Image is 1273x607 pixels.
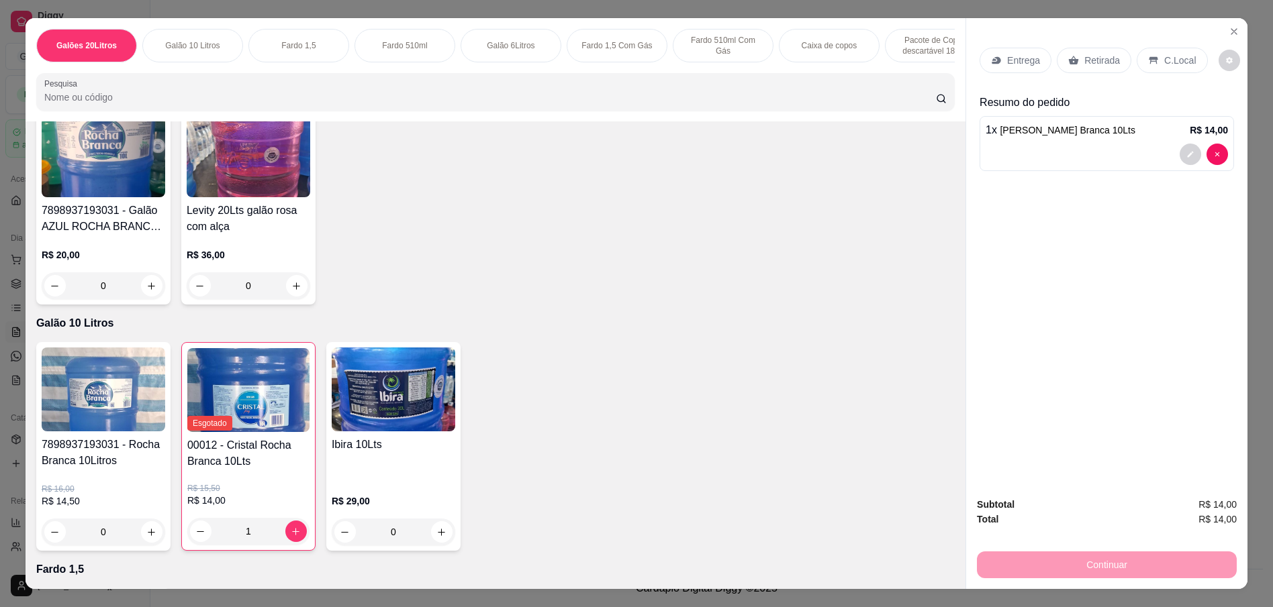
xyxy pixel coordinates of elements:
input: Pesquisa [44,91,936,104]
button: decrease-product-quantity [1219,50,1240,71]
button: increase-product-quantity [141,521,162,543]
p: Resumo do pedido [980,95,1234,111]
p: Caixa de copos [802,40,857,51]
p: R$ 14,00 [1190,123,1228,137]
p: R$ 14,50 [42,494,165,508]
img: product-image [42,113,165,197]
p: Fardo 1,5 Com Gás [581,40,652,51]
label: Pesquisa [44,78,82,89]
span: Esgotado [187,416,232,431]
p: C.Local [1164,54,1196,67]
p: R$ 16,00 [42,484,165,494]
button: decrease-product-quantity [190,520,211,542]
p: Fardo 1,5 [281,40,316,51]
h4: Levity 20Lts galão rosa com alça [187,203,310,235]
h4: 7898937193031 - Rocha Branca 10Litros [42,437,165,469]
span: R$ 14,00 [1198,512,1237,527]
p: Pacote de Copos descartável 180ml [896,35,974,56]
span: [PERSON_NAME] Branca 10Lts [1000,125,1135,135]
p: R$ 14,00 [187,494,310,507]
button: decrease-product-quantity [1207,144,1228,165]
h4: 00012 - Cristal Rocha Branca 10Lts [187,437,310,470]
p: Fardo 1,5 [36,561,955,577]
h4: Ibira 10Lts [332,437,455,453]
p: R$ 15,50 [187,483,310,494]
p: Galão 10 Litros [165,40,220,51]
p: Galões 20Litros [56,40,117,51]
button: increase-product-quantity [431,521,453,543]
strong: Subtotal [977,499,1015,510]
button: decrease-product-quantity [44,275,66,296]
button: decrease-product-quantity [44,521,66,543]
p: Galão 6Litros [487,40,534,51]
p: R$ 20,00 [42,248,165,262]
p: Entrega [1007,54,1040,67]
p: Galão 10 Litros [36,315,955,331]
button: Close [1223,21,1245,42]
h4: 7898937193031 - Galão AZUL ROCHA BRANCA 10 Lts [PERSON_NAME] [42,203,165,235]
img: product-image [187,348,310,432]
img: product-image [332,347,455,431]
button: increase-product-quantity [285,520,307,542]
p: Fardo 510ml Com Gás [684,35,762,56]
button: decrease-product-quantity [1180,144,1201,165]
p: R$ 36,00 [187,248,310,262]
button: increase-product-quantity [141,275,162,296]
span: R$ 14,00 [1198,497,1237,512]
p: R$ 29,00 [332,494,455,508]
p: 1 x [986,122,1135,138]
strong: Total [977,514,998,525]
button: decrease-product-quantity [334,521,356,543]
button: decrease-product-quantity [189,275,211,296]
button: increase-product-quantity [286,275,308,296]
img: product-image [187,113,310,197]
p: Fardo 510ml [382,40,427,51]
p: Retirada [1084,54,1120,67]
img: product-image [42,347,165,431]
